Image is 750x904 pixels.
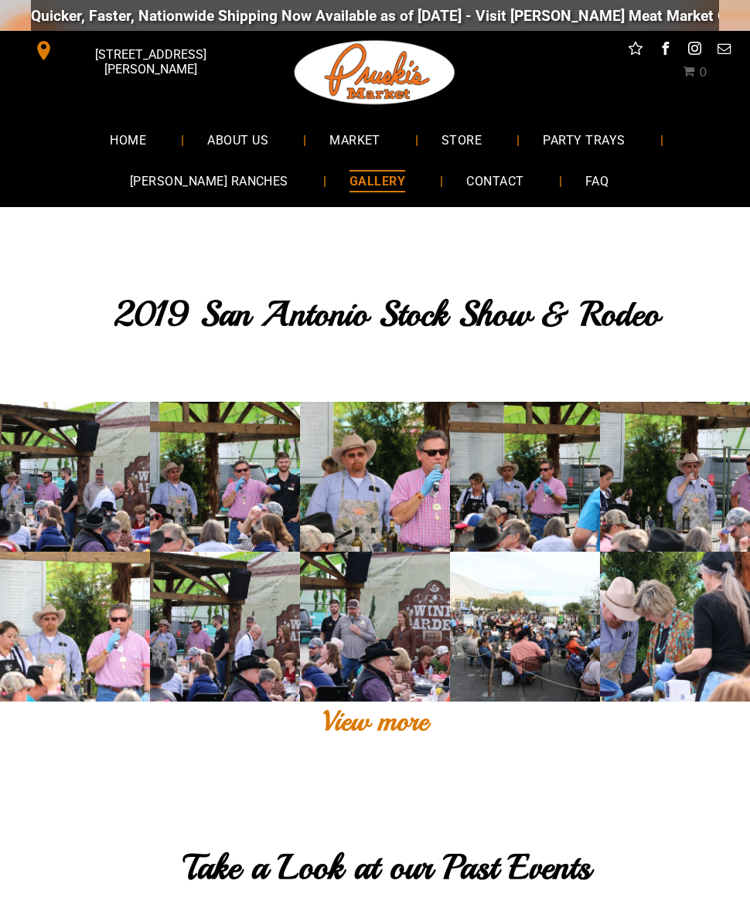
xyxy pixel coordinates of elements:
a: ABOUT US [184,119,291,160]
a: MARKET [306,119,404,160]
a: instagram [684,39,704,63]
a: FAQ [562,161,632,202]
a: [STREET_ADDRESS][PERSON_NAME] [23,39,247,63]
span: 2019 San Antonio Stock Show & Rodeo [114,292,660,336]
a: STORE [418,119,505,160]
span: [STREET_ADDRESS][PERSON_NAME] [57,39,245,84]
span: Take a Look at our Past Events [183,845,591,889]
a: email [714,39,734,63]
a: HOME [87,119,169,160]
a: PARTY TRAYS [520,119,648,160]
a: Social network [626,39,646,63]
a: GALLERY [326,161,428,202]
a: facebook [655,39,675,63]
a: [PERSON_NAME] RANCHES [107,161,312,202]
a: CONTACT [443,161,547,202]
img: Pruski-s+Market+HQ+Logo2-1920w.png [291,31,459,114]
span: 0 [699,65,707,80]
